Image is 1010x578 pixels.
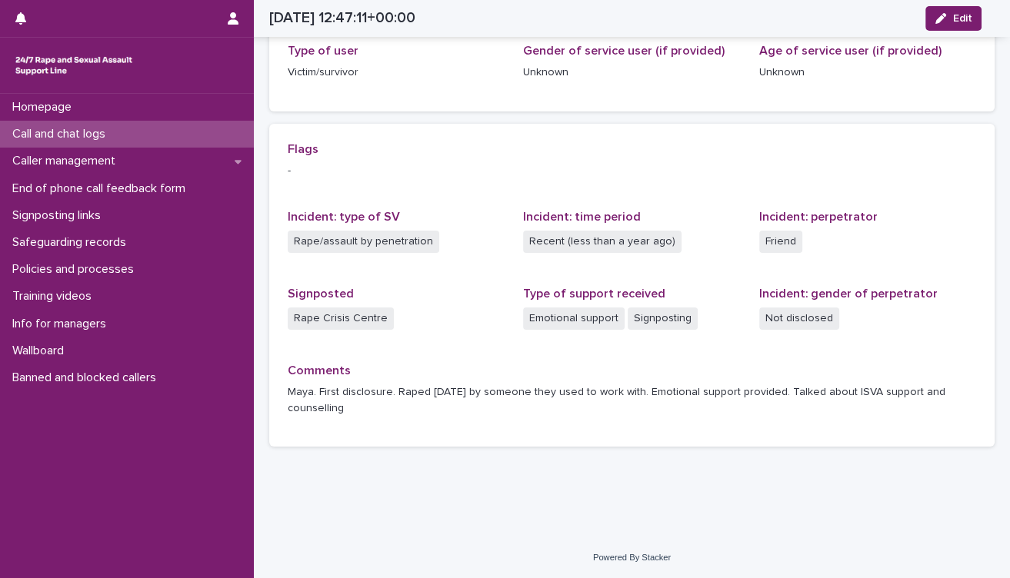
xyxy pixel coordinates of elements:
p: Unknown [523,65,740,81]
span: Incident: gender of perpetrator [759,287,938,300]
span: Incident: perpetrator [759,211,878,223]
p: Policies and processes [6,262,146,277]
p: End of phone call feedback form [6,181,198,196]
p: Homepage [6,100,84,115]
h2: [DATE] 12:47:11+00:00 [269,9,415,27]
span: Friend [759,231,802,253]
span: Not disclosed [759,307,839,330]
span: Edit [952,13,972,24]
span: Rape/assault by penetration [288,231,439,253]
span: Emotional support [523,307,625,330]
p: Maya. First disclosure. Raped [DATE] by someone they used to work with. Emotional support provide... [288,384,976,417]
span: Type of user [288,45,358,57]
p: - [288,163,976,179]
span: Flags [288,143,318,155]
span: Incident: time period [523,211,641,223]
span: Age of service user (if provided) [759,45,942,57]
p: Safeguarding records [6,235,138,250]
button: Edit [925,6,982,31]
span: Recent (less than a year ago) [523,231,682,253]
span: Signposting [628,307,698,330]
span: Type of support received [523,287,665,300]
p: Call and chat logs [6,127,118,141]
span: Rape Crisis Centre [288,307,394,330]
span: Gender of service user (if provided) [523,45,725,57]
span: Comments [288,364,351,377]
span: Signposted [288,287,354,300]
p: Wallboard [6,344,76,358]
a: Powered By Stacker [593,553,671,562]
span: Incident: type of SV [288,211,400,223]
p: Info for managers [6,317,118,331]
p: Unknown [759,65,976,81]
p: Training videos [6,289,104,304]
p: Signposting links [6,208,113,223]
p: Banned and blocked callers [6,370,168,385]
p: Caller management [6,154,128,168]
img: rhQMoQhaT3yELyF149Cw [12,50,135,81]
p: Victim/survivor [288,65,505,81]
